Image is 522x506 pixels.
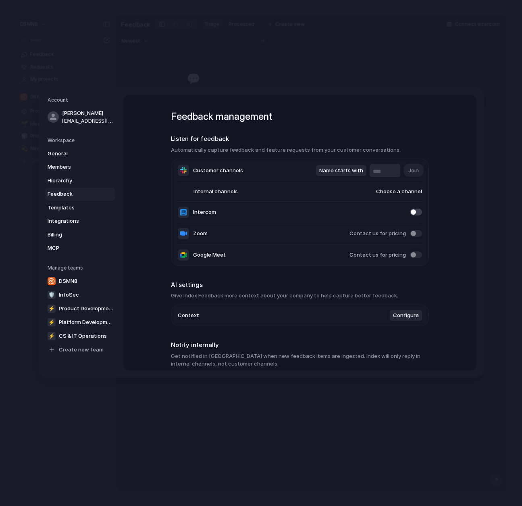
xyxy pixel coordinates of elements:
span: [PERSON_NAME] [62,109,114,117]
a: ⚡CS & IT Operations [45,330,116,343]
a: General [45,147,115,160]
span: CS & IT Operations [59,332,107,340]
span: DSMN8 [59,277,77,285]
span: [EMAIL_ADDRESS][DOMAIN_NAME] [62,117,114,125]
span: General [48,150,99,158]
h2: AI settings [171,280,429,290]
button: Name starts with [316,165,366,176]
a: Members [45,161,115,174]
h3: Get notified in [GEOGRAPHIC_DATA] when new feedback items are ingested. Index will only reply in ... [171,352,429,368]
a: 🛡InfoSec [45,289,116,301]
h5: Account [48,96,115,104]
a: MCP [45,242,115,255]
a: Templates [45,201,115,214]
span: Hierarchy [48,177,99,185]
span: Context [178,312,199,320]
a: ⚡Platform Development [45,316,116,329]
span: Google Meet [193,251,226,259]
a: DSMN8 [45,275,116,288]
span: Integrations [48,217,99,225]
a: Integrations [45,215,115,228]
span: InfoSec [59,291,79,299]
h2: Notify internally [171,341,429,350]
h3: Automatically capture feedback and feature requests from your customer conversations. [171,146,429,154]
span: Choose a channel [360,188,422,196]
span: Create new team [59,346,104,354]
h2: Listen for feedback [171,134,429,144]
h5: Manage teams [48,264,115,272]
span: Customer channels [193,167,243,175]
span: Contact us for pricing [349,251,406,259]
a: [PERSON_NAME][EMAIL_ADDRESS][DOMAIN_NAME] [45,107,115,127]
span: Internal channels [178,188,238,196]
a: ⚡Product Development [45,302,116,315]
a: Hierarchy [45,174,115,187]
div: 🛡 [48,291,56,299]
span: Feedback [48,190,99,198]
span: Billing [48,231,99,239]
span: MCP [48,244,99,252]
button: Configure [390,310,422,321]
div: ⚡ [48,305,56,313]
span: Members [48,163,99,171]
div: ⚡ [48,318,56,326]
span: Templates [48,204,99,212]
h5: Workspace [48,137,115,144]
div: ⚡ [48,332,56,340]
span: Product Development [59,305,114,313]
h1: Feedback management [171,109,429,124]
h3: Give Index Feedback more context about your company to help capture better feedback. [171,292,429,300]
span: Platform Development [59,318,114,326]
span: Name starts with [319,167,363,175]
span: Intercom [193,208,216,216]
a: Create new team [45,343,116,356]
a: Billing [45,228,115,241]
a: Feedback [45,188,115,201]
span: Contact us for pricing [349,230,406,238]
span: Zoom [193,230,208,238]
span: Configure [393,312,419,320]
